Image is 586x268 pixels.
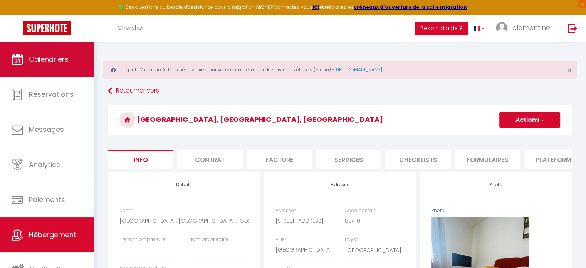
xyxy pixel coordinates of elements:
[275,236,287,243] label: Ville
[512,23,550,32] span: clementine
[247,150,312,169] li: Facture
[119,236,166,243] label: Prénom propriétaire
[275,207,296,214] label: Adresse
[568,66,572,75] span: ×
[455,150,520,169] li: Formulaires
[29,89,74,99] span: Réservations
[6,3,29,26] button: Ouvrir le widget de chat LiveChat
[108,84,572,98] a: Retourner vers
[29,195,65,204] span: Paiements
[431,182,560,187] h4: Photo
[496,22,507,34] img: ...
[103,61,577,79] div: Urgent : Migration Airbnb nécessaire pour votre compte, merci de suivre ces étapes (5 min) -
[568,67,572,74] button: Close
[112,15,150,42] a: Chercher
[118,24,144,32] span: Chercher
[29,125,64,134] span: Messages
[334,66,382,73] a: [URL][DOMAIN_NAME]
[316,150,381,169] li: Services
[312,4,319,10] a: ICI
[568,24,578,33] img: logout
[29,160,60,169] span: Analytics
[29,230,76,239] span: Hébergement
[177,150,243,169] li: Contrat
[499,112,560,128] button: Actions
[29,54,69,64] span: Calendriers
[385,150,451,169] li: Checklists
[275,182,405,187] h4: Adresse
[108,150,173,169] li: Info
[354,4,467,10] a: créneaux d'ouverture de la salle migration
[415,22,468,35] button: Besoin d'aide ?
[490,15,560,42] a: ... clementine
[431,207,445,214] label: Photo
[345,207,376,214] label: Code postal
[23,21,71,35] img: Super Booking
[119,182,249,187] h4: Détails
[108,105,572,135] h3: [GEOGRAPHIC_DATA], [GEOGRAPHIC_DATA], [GEOGRAPHIC_DATA]
[119,207,133,214] label: Nom
[189,236,228,243] label: Nom propriétaire
[345,236,358,243] label: Pays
